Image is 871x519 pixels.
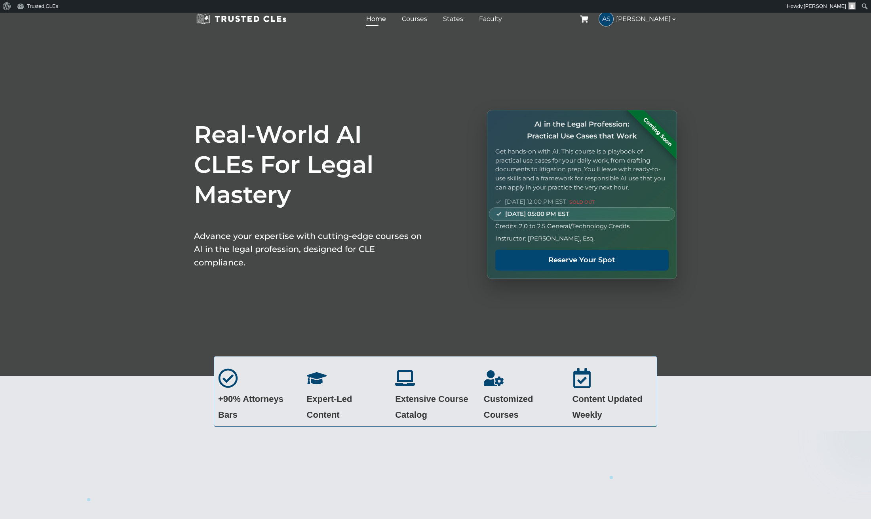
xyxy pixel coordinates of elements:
[441,13,465,25] a: States
[495,234,595,243] span: Instructor: [PERSON_NAME], Esq.
[627,101,689,163] div: Coming Soon
[194,229,424,269] p: Advance your expertise with cutting-edge courses on AI in the legal profession, designed for CLE ...
[569,199,595,205] span: SOLD OUT
[218,394,283,420] span: +90% Attorneys Bars
[495,147,669,192] p: Get hands-on with AI. This course is a playbook of practical use cases for your daily work, from ...
[505,209,569,219] span: [DATE] 05:00 PM EST
[307,394,352,420] span: Expert-Led Content
[804,3,846,9] span: [PERSON_NAME]
[616,14,677,24] span: [PERSON_NAME]
[477,13,504,25] a: Faculty
[364,13,388,25] a: Home
[495,250,669,271] a: Reserve Your Spot
[194,119,424,210] h1: Real-World AI CLEs For Legal Mastery
[395,394,468,420] span: Extensive Course Catalog
[495,118,669,142] h4: AI in the Legal Profession: Practical Use Cases that Work
[495,222,629,231] span: Credits: 2.0 to 2.5 General/Technology Credits
[599,12,613,26] span: AS
[505,197,595,206] span: [DATE] 12:00 PM EST
[400,13,429,25] a: Courses
[194,13,289,25] img: Trusted CLEs
[572,394,642,420] span: Content Updated Weekly
[484,394,533,420] span: Customized Courses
